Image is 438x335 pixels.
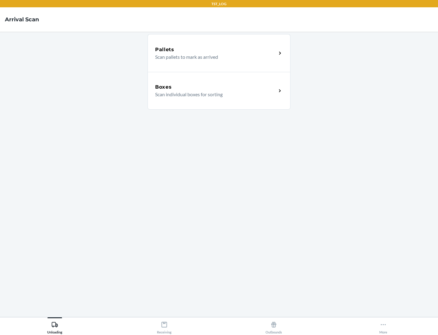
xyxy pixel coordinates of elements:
p: Scan pallets to mark as arrived [155,53,272,61]
p: TST_LOG [211,1,227,7]
div: Receiving [157,319,172,334]
h4: Arrival Scan [5,16,39,23]
a: PalletsScan pallets to mark as arrived [148,34,290,72]
div: Unloading [47,319,62,334]
div: More [379,319,387,334]
h5: Boxes [155,83,172,91]
button: Outbounds [219,317,328,334]
p: Scan individual boxes for sorting [155,91,272,98]
button: More [328,317,438,334]
a: BoxesScan individual boxes for sorting [148,72,290,110]
button: Receiving [109,317,219,334]
div: Outbounds [266,319,282,334]
h5: Pallets [155,46,174,53]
